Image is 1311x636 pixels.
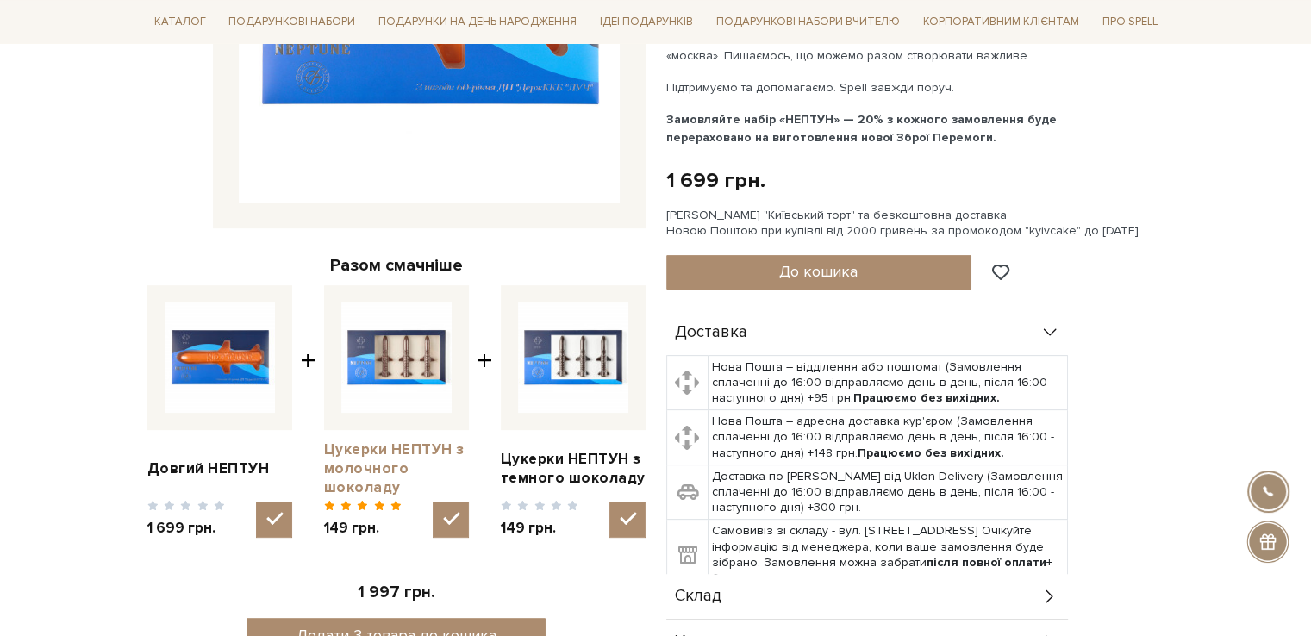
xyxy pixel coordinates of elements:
p: Підтримуємо та допомагаємо. Spell завжди поруч. [666,78,1071,97]
a: Цукерки НЕПТУН з темного шоколаду [501,450,646,488]
span: 1 997 грн. [358,583,434,602]
img: Цукерки НЕПТУН з темного шоколаду [518,302,628,413]
div: 1 699 грн. [666,167,765,194]
a: Корпоративним клієнтам [916,9,1086,35]
td: Самовивіз зі складу - вул. [STREET_ADDRESS] Очікуйте інформацію від менеджера, коли ваше замовлен... [708,520,1067,590]
b: після повної оплати [927,555,1046,570]
b: Працюємо без вихідних. [853,390,1000,405]
td: Нова Пошта – адресна доставка кур'єром (Замовлення сплаченні до 16:00 відправляємо день в день, п... [708,410,1067,465]
a: Ідеї подарунків [593,9,700,35]
a: Довгий НЕПТУН [147,459,292,478]
td: Нова Пошта – відділення або поштомат (Замовлення сплаченні до 16:00 відправляємо день в день, піс... [708,355,1067,410]
span: До кошика [779,262,858,281]
span: + [478,285,492,538]
span: 149 грн. [501,519,579,538]
b: Замовляйте набір «НЕПТУН» — 20% з кожного замовлення буде перераховано на виготовлення нової Збро... [666,112,1057,145]
span: Доставка [675,325,747,340]
img: Довгий НЕПТУН [165,302,275,413]
b: Працюємо без вихідних. [858,446,1004,460]
span: Склад [675,589,721,604]
a: Подарункові набори [222,9,362,35]
a: Подарунки на День народження [371,9,584,35]
span: 149 грн. [324,519,403,538]
div: Разом смачніше [147,254,646,277]
a: Цукерки НЕПТУН з молочного шоколаду [324,440,469,497]
div: [PERSON_NAME] "Київський торт" та безкоштовна доставка Новою Поштою при купівлі від 2000 гривень ... [666,208,1164,239]
span: 1 699 грн. [147,519,226,538]
td: Доставка по [PERSON_NAME] від Uklon Delivery (Замовлення сплаченні до 16:00 відправляємо день в д... [708,465,1067,520]
span: + [301,285,315,538]
a: Подарункові набори Вчителю [709,7,907,36]
a: Каталог [147,9,213,35]
button: До кошика [666,255,972,290]
img: Цукерки НЕПТУН з молочного шоколаду [341,302,452,413]
a: Про Spell [1095,9,1164,35]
